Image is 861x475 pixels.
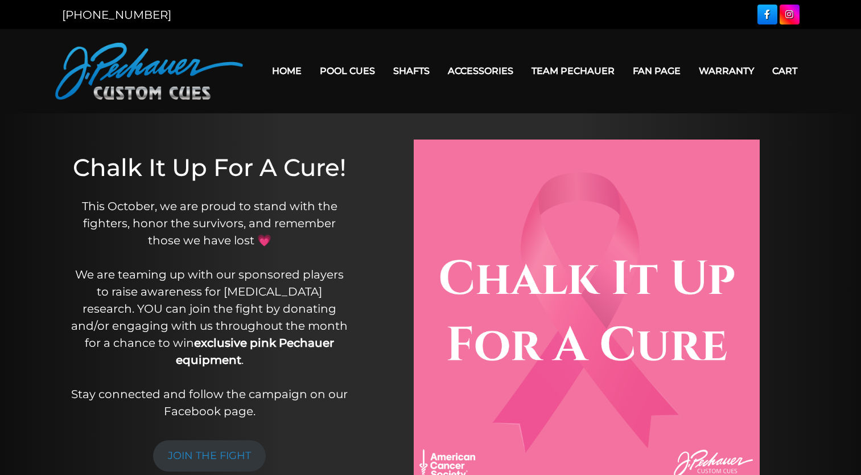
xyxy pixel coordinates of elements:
[311,56,384,85] a: Pool Cues
[522,56,624,85] a: Team Pechauer
[439,56,522,85] a: Accessories
[153,440,266,472] a: JOIN THE FIGHT
[176,336,335,367] strong: exclusive pink Pechauer equipment
[624,56,690,85] a: Fan Page
[763,56,806,85] a: Cart
[70,153,349,182] h1: Chalk It Up For A Cure!
[70,198,349,420] p: This October, we are proud to stand with the fighters, honor the survivors, and remember those we...
[690,56,763,85] a: Warranty
[384,56,439,85] a: Shafts
[263,56,311,85] a: Home
[55,43,243,100] img: Pechauer Custom Cues
[62,8,171,22] a: [PHONE_NUMBER]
